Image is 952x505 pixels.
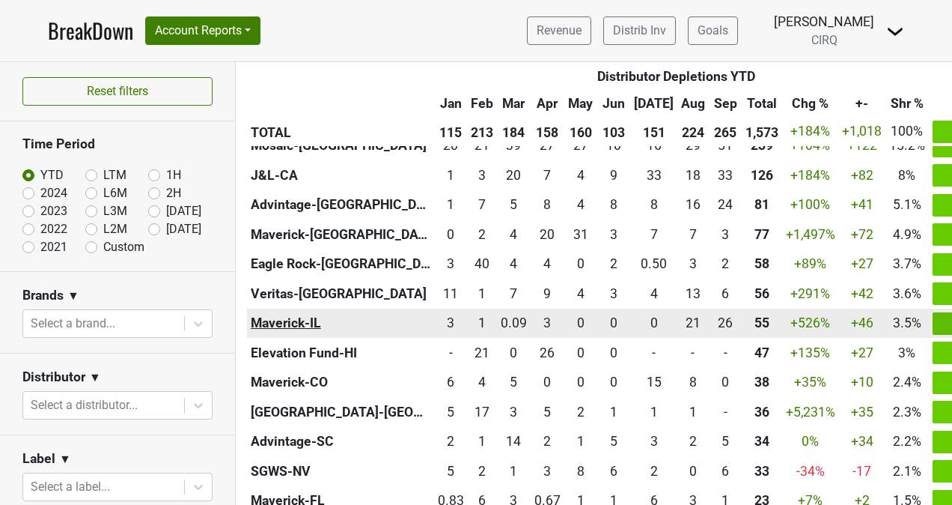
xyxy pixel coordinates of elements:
[567,195,594,214] div: 4
[603,16,676,45] a: Distrib Inv
[742,338,782,368] th: 47.000
[885,309,929,339] td: 3.5%
[782,338,839,368] td: +135 %
[534,284,561,303] div: 9
[501,284,527,303] div: 7
[885,279,929,309] td: 3.6%
[677,160,709,190] td: 18
[842,372,882,392] div: +10
[564,338,597,368] td: 0
[782,250,839,279] td: +89 %
[501,225,527,244] div: 4
[742,368,782,398] th: 38.083
[497,160,531,190] td: 19.502
[709,250,742,279] td: 2
[468,397,498,427] td: 17.168
[531,116,564,146] th: 158
[631,220,678,250] td: 7
[103,202,127,220] label: L3M
[745,313,778,333] div: 55
[247,220,434,250] th: Maverick-[GEOGRAPHIC_DATA]
[247,397,434,427] th: [GEOGRAPHIC_DATA]-[GEOGRAPHIC_DATA]
[597,190,631,220] td: 8.17
[634,343,674,363] div: -
[468,62,886,89] th: Distributor Depletions YTD
[471,284,493,303] div: 1
[681,372,705,392] div: 8
[564,309,597,339] td: 0
[597,368,631,398] td: 0
[434,250,468,279] td: 3
[597,397,631,427] td: 1.334
[601,166,627,185] div: 9
[597,89,631,116] th: Jun: activate to sort column ascending
[534,254,561,273] div: 4
[471,343,493,363] div: 21
[839,89,886,116] th: +-: activate to sort column ascending
[434,160,468,190] td: 1
[713,432,739,451] div: 5
[677,250,709,279] td: 3
[631,190,678,220] td: 7.99
[782,309,839,339] td: +526 %
[534,372,561,392] div: 0
[631,89,678,116] th: Jul: activate to sort column ascending
[22,369,85,385] h3: Distributor
[497,220,531,250] td: 4.001
[745,432,778,451] div: 34
[742,397,782,427] th: 35.502
[601,372,627,392] div: 0
[497,338,531,368] td: 0
[468,220,498,250] td: 2.001
[634,254,674,273] div: 0.50
[886,22,904,40] img: Dropdown Menu
[531,190,564,220] td: 7.68
[885,368,929,398] td: 2.4%
[89,369,101,387] span: ▼
[564,250,597,279] td: 0
[438,225,464,244] div: 0
[534,166,561,185] div: 7
[567,225,594,244] div: 31
[885,116,929,146] td: 100%
[742,116,782,146] th: 1,573
[434,338,468,368] td: 0
[438,195,464,214] div: 1
[468,279,498,309] td: 1
[527,16,591,45] a: Revenue
[166,184,181,202] label: 2H
[531,89,564,116] th: Apr: activate to sort column ascending
[597,309,631,339] td: 0
[564,89,597,116] th: May: activate to sort column ascending
[631,250,678,279] td: 0.5
[842,402,882,422] div: +35
[681,195,705,214] div: 16
[742,279,782,309] th: 56.415
[145,16,260,45] button: Account Reports
[842,166,882,185] div: +82
[677,220,709,250] td: 7
[782,279,839,309] td: +291 %
[247,116,434,146] th: TOTAL
[471,254,493,273] div: 40
[434,309,468,339] td: 3
[631,427,678,457] td: 3
[677,279,709,309] td: 12.583
[40,166,64,184] label: YTD
[468,116,498,146] th: 213
[677,338,709,368] td: 0
[745,402,778,422] div: 36
[434,368,468,398] td: 6
[501,432,527,451] div: 14
[501,313,527,333] div: 0.09
[534,225,561,244] div: 20
[468,368,498,398] td: 4
[471,402,493,422] div: 17
[103,184,127,202] label: L6M
[631,279,678,309] td: 3.833
[782,89,839,116] th: Chg %: activate to sort column ascending
[468,427,498,457] td: 1.17
[631,338,678,368] td: 0
[601,225,627,244] div: 3
[471,225,493,244] div: 2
